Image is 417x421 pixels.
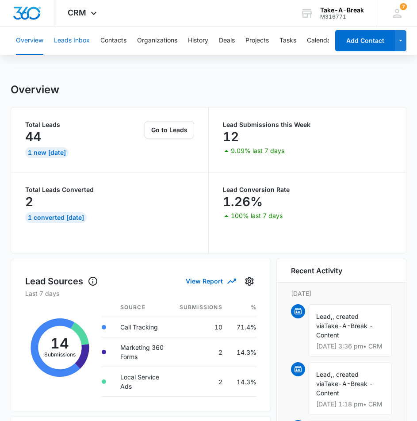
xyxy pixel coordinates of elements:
[172,367,230,397] td: 2
[316,322,373,339] span: Take-A-Break - Content
[137,27,177,55] button: Organizations
[316,380,373,397] span: Take-A-Break - Content
[230,317,256,337] td: 71.4%
[25,212,87,223] div: 1 Converted [DATE]
[145,122,194,138] button: Go to Leads
[400,3,407,10] span: 7
[25,195,33,209] p: 2
[231,148,284,154] p: 9.09% last 7 days
[320,7,364,14] div: account name
[316,371,359,387] span: , created via
[172,298,230,317] th: Submissions
[316,371,333,378] span: Lead,
[25,147,69,158] div: 1 New [DATE]
[316,343,385,349] p: [DATE] 3:36 pm • CRM
[223,122,392,128] p: Lead Submissions this Week
[291,265,342,276] h6: Recent Activity
[25,289,256,298] p: Last 7 days
[320,14,364,20] div: account id
[223,130,239,144] p: 12
[230,337,256,367] td: 14.3%
[223,195,263,209] p: 1.26%
[291,289,392,298] p: [DATE]
[335,30,395,51] button: Add Contact
[242,274,256,288] button: Settings
[231,213,283,219] p: 100% last 7 days
[25,122,143,128] p: Total Leads
[219,27,235,55] button: Deals
[145,126,194,134] a: Go to Leads
[223,187,392,193] p: Lead Conversion Rate
[245,27,269,55] button: Projects
[16,27,43,55] button: Overview
[113,317,172,337] td: Call Tracking
[25,275,98,288] h1: Lead Sources
[68,8,86,17] span: CRM
[113,298,172,317] th: Source
[316,313,333,320] span: Lead,
[100,27,126,55] button: Contacts
[316,313,359,329] span: , created via
[230,367,256,397] td: 14.3%
[25,130,41,144] p: 44
[188,27,208,55] button: History
[316,401,385,407] p: [DATE] 1:18 pm • CRM
[172,317,230,337] td: 10
[279,27,296,55] button: Tasks
[172,337,230,367] td: 2
[25,187,194,193] p: Total Leads Converted
[11,83,59,96] h1: Overview
[230,298,256,317] th: %
[113,337,172,367] td: Marketing 360 Forms
[186,273,235,289] button: View Report
[400,3,407,10] div: notifications count
[113,367,172,397] td: Local Service Ads
[54,27,90,55] button: Leads Inbox
[307,27,333,55] button: Calendar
